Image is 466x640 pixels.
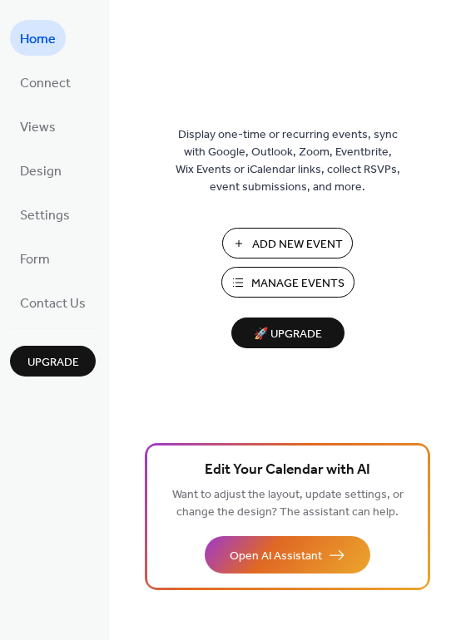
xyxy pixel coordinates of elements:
[20,203,70,229] span: Settings
[10,64,81,100] a: Connect
[172,484,404,524] span: Want to adjust the layout, update settings, or change the design? The assistant can help.
[231,318,345,348] button: 🚀 Upgrade
[10,346,96,377] button: Upgrade
[241,323,335,346] span: 🚀 Upgrade
[230,548,322,565] span: Open AI Assistant
[20,247,50,273] span: Form
[20,159,62,185] span: Design
[20,71,71,96] span: Connect
[252,236,343,254] span: Add New Event
[205,536,370,574] button: Open AI Assistant
[10,108,66,144] a: Views
[205,459,370,482] span: Edit Your Calendar with AI
[20,115,56,140] span: Views
[20,27,56,52] span: Home
[27,354,79,372] span: Upgrade
[10,20,66,56] a: Home
[176,126,400,196] span: Display one-time or recurring events, sync with Google, Outlook, Zoom, Eventbrite, Wix Events or ...
[222,228,353,258] button: Add New Event
[251,275,345,293] span: Manage Events
[10,196,80,232] a: Settings
[20,291,86,317] span: Contact Us
[221,267,354,298] button: Manage Events
[10,152,72,188] a: Design
[10,284,96,320] a: Contact Us
[10,240,60,276] a: Form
